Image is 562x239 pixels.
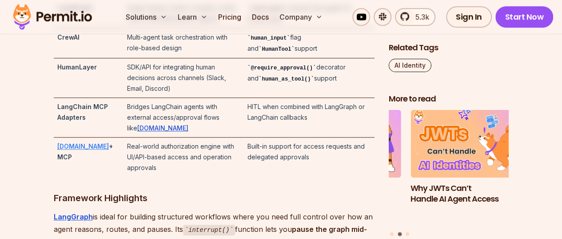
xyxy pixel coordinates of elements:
div: Posts [389,110,509,238]
button: Go to slide 3 [406,233,409,236]
strong: HumanLayer [57,63,97,71]
img: Permit logo [9,2,96,32]
a: 5.3k [395,8,435,26]
button: Solutions [122,8,171,26]
code: HumanTool [259,46,295,53]
td: Multi-agent task orchestration with role-based design [123,28,243,58]
td: flag and support [244,28,375,58]
li: 1 of 3 [281,110,401,227]
button: Learn [174,8,211,26]
a: [DOMAIN_NAME] [57,142,109,150]
a: Start Now [495,6,554,28]
code: @require_approval() [247,65,316,71]
td: SDK/API for integrating human decisions across channels (Slack, Email, Discord) [123,58,243,98]
img: Why JWTs Can’t Handle AI Agent Access [411,110,530,178]
a: Docs [248,8,272,26]
button: Go to slide 1 [390,233,394,236]
code: human_input [247,35,290,41]
h3: Why JWTs Can’t Handle AI Agent Access [411,183,530,205]
a: Sign In [446,6,492,28]
a: [DOMAIN_NAME] [137,124,188,132]
h2: Related Tags [389,43,509,54]
a: AI Identity [389,59,431,73]
h3: Framework Highlights [54,191,375,205]
button: Go to slide 2 [398,233,402,237]
button: Company [276,8,326,26]
a: The Ultimate Guide to MCP Auth: Identity, Consent, and Agent SecurityThe Ultimate Guide to MCP Au... [281,110,401,227]
span: 5.3k [410,12,429,22]
code: interrupt() [183,225,235,235]
a: Pricing [215,8,245,26]
td: Built-in support for access requests and delegated approvals [244,138,375,177]
a: LangGraph [54,212,93,221]
td: HITL when combined with LangGraph or LangChain callbacks [244,98,375,138]
td: Bridges LangChain agents with external access/approval flows like [123,98,243,138]
li: 2 of 3 [411,110,530,227]
code: human_as_tool() [259,76,314,82]
h3: The Ultimate Guide to MCP Auth: Identity, Consent, and Agent Security [281,183,401,216]
strong: LangChain MCP Adapters [57,103,108,121]
td: Real-world authorization engine with UI/API-based access and operation approvals [123,138,243,177]
strong: CrewAI [57,33,80,41]
td: decorator and support [244,58,375,98]
h2: More to read [389,94,509,105]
